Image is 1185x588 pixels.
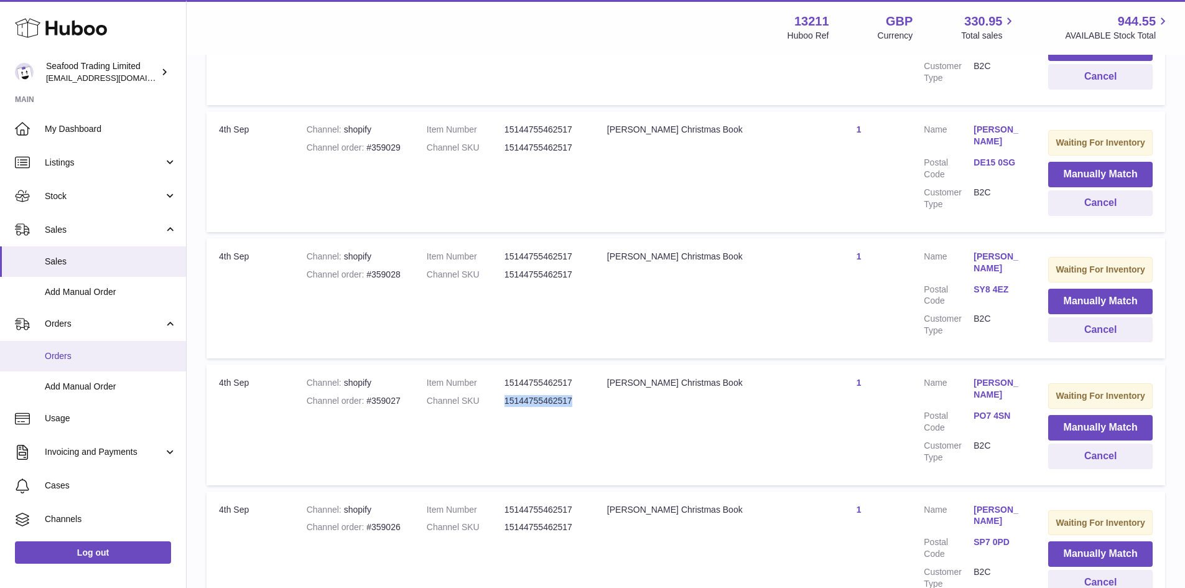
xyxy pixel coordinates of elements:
dd: B2C [974,60,1023,84]
dt: Postal Code [924,410,974,434]
a: [PERSON_NAME] [974,504,1023,528]
dt: Item Number [427,377,504,389]
button: Manually Match [1048,415,1153,441]
strong: Channel order [307,142,367,152]
dt: Postal Code [924,157,974,180]
strong: Channel order [307,396,367,406]
dt: Channel SKU [427,521,504,533]
a: SP7 0PD [974,536,1023,548]
strong: Waiting For Inventory [1056,138,1145,147]
a: [PERSON_NAME] [974,377,1023,401]
strong: Channel order [307,269,367,279]
a: Log out [15,541,171,564]
button: Manually Match [1048,541,1153,567]
span: [EMAIL_ADDRESS][DOMAIN_NAME] [46,73,183,83]
img: online@rickstein.com [15,63,34,82]
strong: Channel [307,124,344,134]
div: [PERSON_NAME] Christmas Book [607,504,794,516]
span: Total sales [961,30,1016,42]
strong: Channel [307,378,344,388]
div: [PERSON_NAME] Christmas Book [607,124,794,136]
dt: Postal Code [924,536,974,560]
span: AVAILABLE Stock Total [1065,30,1170,42]
dt: Channel SKU [427,395,504,407]
div: Currency [878,30,913,42]
dt: Item Number [427,124,504,136]
dt: Item Number [427,504,504,516]
a: 330.95 Total sales [961,13,1016,42]
span: Cases [45,480,177,492]
button: Cancel [1048,64,1153,90]
span: 944.55 [1118,13,1156,30]
button: Cancel [1048,317,1153,343]
dd: B2C [974,187,1023,210]
strong: Channel [307,505,344,515]
span: My Dashboard [45,123,177,135]
dd: B2C [974,313,1023,337]
dd: 15144755462517 [504,124,582,136]
div: [PERSON_NAME] Christmas Book [607,251,794,263]
dt: Channel SKU [427,142,504,154]
strong: Waiting For Inventory [1056,391,1145,401]
span: Invoicing and Payments [45,446,164,458]
button: Manually Match [1048,289,1153,314]
span: Usage [45,413,177,424]
dt: Customer Type [924,60,974,84]
a: SY8 4EZ [974,284,1023,296]
div: shopify [307,251,402,263]
a: 1 [857,124,862,134]
dd: 15144755462517 [504,504,582,516]
dt: Name [924,377,974,404]
div: Huboo Ref [788,30,829,42]
div: Seafood Trading Limited [46,60,158,84]
div: #359027 [307,395,402,407]
div: shopify [307,377,402,389]
div: shopify [307,504,402,516]
dd: B2C [974,440,1023,464]
span: Orders [45,350,177,362]
dd: 15144755462517 [504,521,582,533]
td: 4th Sep [207,111,294,231]
span: Sales [45,256,177,268]
a: 1 [857,505,862,515]
div: [PERSON_NAME] Christmas Book [607,377,794,389]
dt: Name [924,124,974,151]
span: 330.95 [964,13,1002,30]
dt: Name [924,251,974,278]
dt: Customer Type [924,313,974,337]
td: 4th Sep [207,238,294,358]
a: 1 [857,378,862,388]
dd: 15144755462517 [504,377,582,389]
dd: 15144755462517 [504,251,582,263]
a: 944.55 AVAILABLE Stock Total [1065,13,1170,42]
dt: Item Number [427,251,504,263]
dd: 15144755462517 [504,269,582,281]
span: Listings [45,157,164,169]
strong: Channel [307,251,344,261]
strong: GBP [886,13,913,30]
dt: Customer Type [924,440,974,464]
button: Manually Match [1048,162,1153,187]
span: Add Manual Order [45,286,177,298]
a: 1 [857,251,862,261]
a: PO7 4SN [974,410,1023,422]
a: DE15 0SG [974,157,1023,169]
span: Stock [45,190,164,202]
button: Cancel [1048,190,1153,216]
dt: Customer Type [924,187,974,210]
div: #359029 [307,142,402,154]
div: #359026 [307,521,402,533]
td: 4th Sep [207,365,294,485]
span: Channels [45,513,177,525]
a: [PERSON_NAME] [974,251,1023,274]
button: Cancel [1048,444,1153,469]
a: [PERSON_NAME] [974,124,1023,147]
strong: Waiting For Inventory [1056,518,1145,528]
dt: Channel SKU [427,269,504,281]
div: #359028 [307,269,402,281]
strong: Waiting For Inventory [1056,264,1145,274]
dt: Name [924,504,974,531]
span: Add Manual Order [45,381,177,393]
div: shopify [307,124,402,136]
dd: 15144755462517 [504,142,582,154]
